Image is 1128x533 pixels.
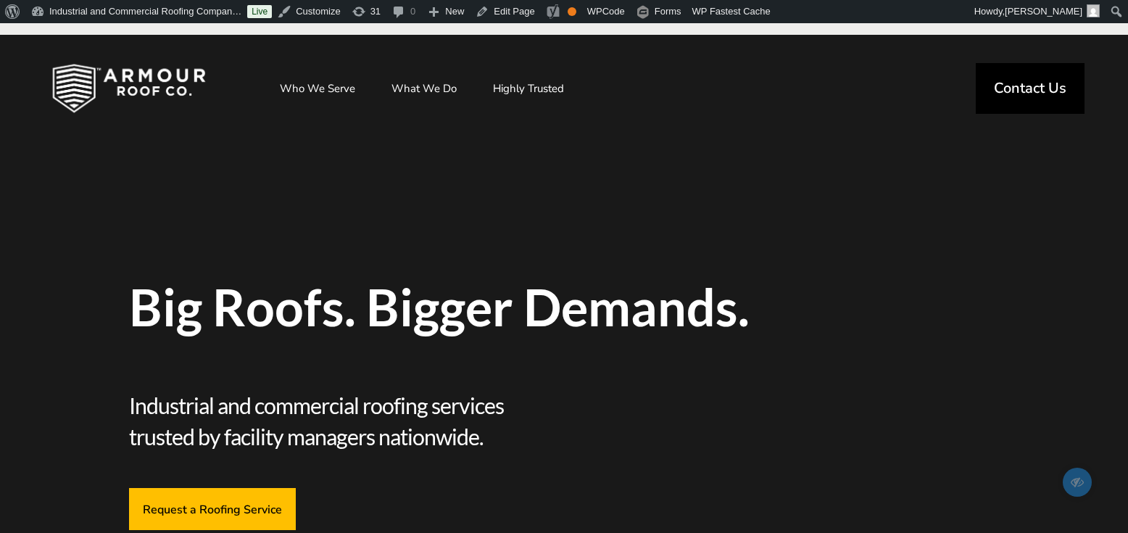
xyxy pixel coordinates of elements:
[265,70,370,107] a: Who We Serve
[976,63,1085,114] a: Contact Us
[1063,468,1092,497] span: Edit/Preview
[377,70,471,107] a: What We Do
[478,70,578,107] a: Highly Trusted
[247,5,272,18] a: Live
[568,7,576,16] div: OK
[1005,6,1082,17] span: [PERSON_NAME]
[29,52,229,125] img: Industrial and Commercial Roofing Company | Armour Roof Co.
[994,81,1066,96] span: Contact Us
